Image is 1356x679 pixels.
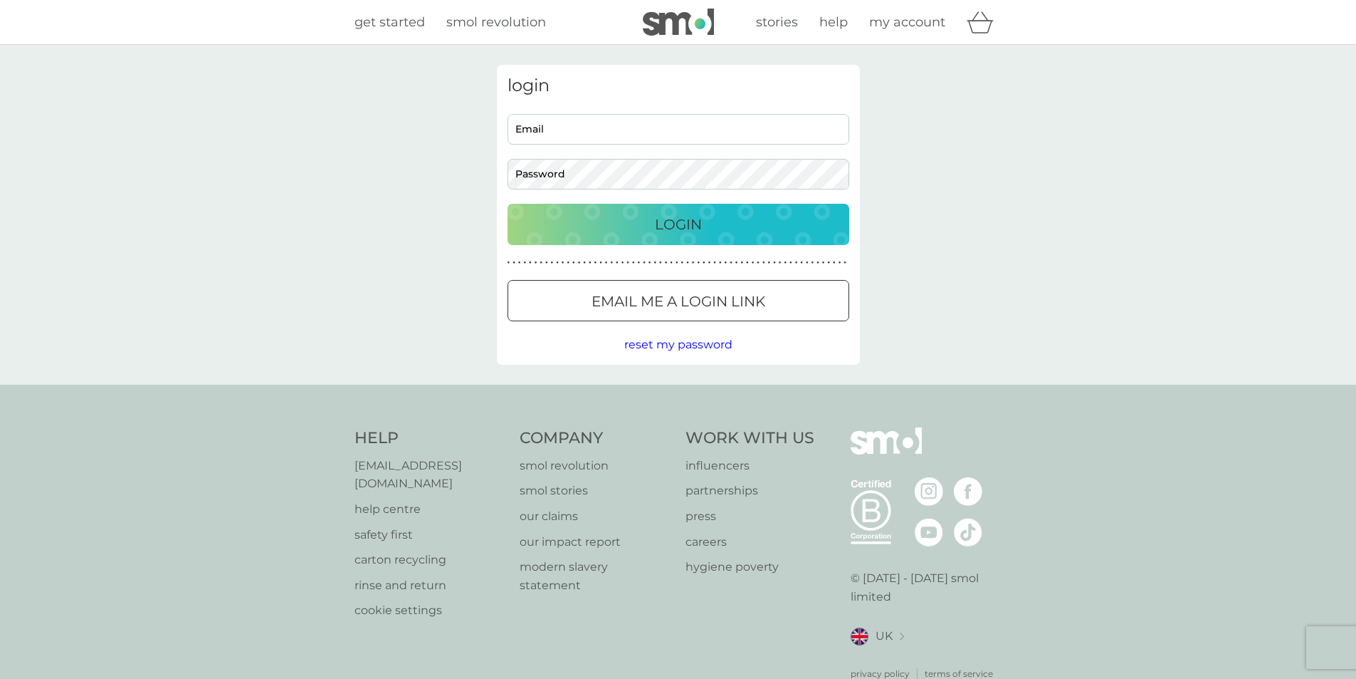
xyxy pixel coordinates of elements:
p: ● [833,259,836,266]
p: ● [616,259,619,266]
a: our impact report [520,533,671,551]
span: my account [869,14,945,30]
p: ● [735,259,738,266]
p: ● [551,259,554,266]
button: Login [508,204,849,245]
a: stories [756,12,798,33]
p: ● [540,259,542,266]
p: ● [523,259,526,266]
p: ● [762,259,765,266]
a: hygiene poverty [685,558,814,576]
p: Login [655,213,702,236]
p: ● [594,259,597,266]
p: ● [806,259,809,266]
p: ● [686,259,689,266]
p: ● [626,259,629,266]
img: select a new location [900,633,904,641]
p: ● [621,259,624,266]
p: ● [773,259,776,266]
a: rinse and return [354,576,506,595]
p: ● [556,259,559,266]
img: UK flag [851,628,868,646]
p: Email me a login link [592,290,765,313]
p: ● [730,259,732,266]
p: ● [843,259,846,266]
p: ● [583,259,586,266]
p: ● [513,259,515,266]
p: ● [676,259,678,266]
p: ● [795,259,798,266]
a: smol revolution [520,457,671,475]
a: smol stories [520,482,671,500]
p: ● [653,259,656,266]
p: ● [768,259,771,266]
p: ● [632,259,635,266]
a: carton recycling [354,551,506,569]
p: ● [681,259,684,266]
p: ● [811,259,814,266]
img: smol [851,427,922,476]
p: ● [713,259,716,266]
h4: Help [354,427,506,450]
p: ● [578,259,581,266]
h4: Work With Us [685,427,814,450]
a: cookie settings [354,601,506,620]
p: ● [572,259,575,266]
p: ● [535,259,537,266]
button: Email me a login link [508,280,849,321]
a: safety first [354,526,506,544]
p: ● [703,259,705,266]
p: ● [562,259,564,266]
a: our claims [520,507,671,526]
h4: Company [520,427,671,450]
span: reset my password [624,338,732,351]
span: help [819,14,848,30]
p: ● [643,259,646,266]
p: ● [599,259,602,266]
span: get started [354,14,425,30]
a: influencers [685,457,814,475]
a: press [685,507,814,526]
p: ● [779,259,782,266]
p: ● [839,259,841,266]
p: ● [725,259,727,266]
a: partnerships [685,482,814,500]
div: basket [967,8,1002,36]
p: ● [589,259,592,266]
p: ● [800,259,803,266]
img: visit the smol Tiktok page [954,518,982,546]
a: careers [685,533,814,551]
img: smol [643,9,714,36]
p: ● [610,259,613,266]
span: smol revolution [446,14,546,30]
a: my account [869,12,945,33]
a: modern slavery statement [520,558,671,594]
p: ● [665,259,668,266]
a: smol revolution [446,12,546,33]
p: ● [757,259,760,266]
img: visit the smol Facebook page [954,477,982,506]
p: [EMAIL_ADDRESS][DOMAIN_NAME] [354,457,506,493]
a: help centre [354,500,506,519]
p: ● [784,259,787,266]
p: ● [508,259,510,266]
p: ● [746,259,749,266]
span: UK [876,627,893,646]
p: © [DATE] - [DATE] smol limited [851,569,1002,606]
p: ● [789,259,792,266]
p: ● [567,259,569,266]
a: help [819,12,848,33]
